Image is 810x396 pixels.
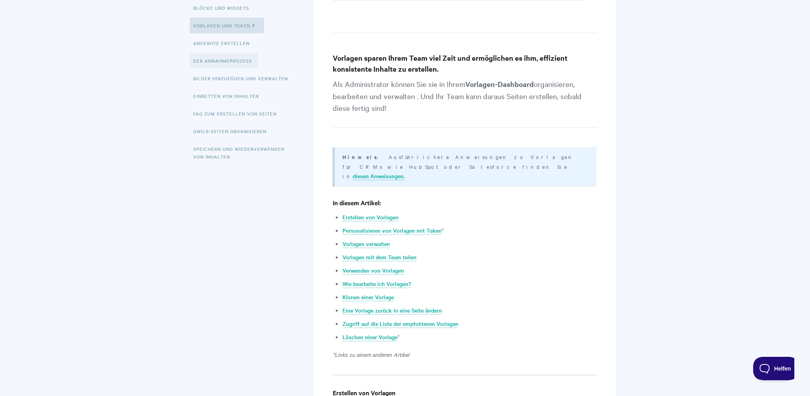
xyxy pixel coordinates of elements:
font: Vorlagen und Token [194,22,251,29]
font: Der Annahmeprozess [194,58,252,64]
a: Löschen einer Vorlage [342,333,397,342]
a: Der Annahmeprozess [190,53,258,69]
a: Zugriff auf die Liste der empfohlenen Vorlagen [342,320,458,328]
a: Bilder hinzufügen und verwalten [194,71,294,86]
a: Speichern und Wiederverwenden von Inhalten [194,141,297,165]
font: Personalisieren von Vorlagen mit Token [342,226,442,234]
font: Bilder hinzufügen und verwalten [194,75,288,81]
a: diesen Anweisungen. [353,172,405,181]
a: Vorlagen mit dem Team teilen [342,253,417,262]
font: Hinweis [342,153,377,161]
a: Vorlagen verwalten [342,240,390,248]
a: Wie bearbeite ich Vorlagen? [342,280,411,288]
font: Eine Vorlage zurück in eine Seite ändern [342,306,442,314]
font: In diesem Artikel: [333,198,381,207]
font: Vorlagen mit dem Team teilen [342,253,417,261]
font: Blöcke und Widgets [194,5,250,11]
a: Klonen einer Vorlage [342,293,394,302]
font: Speichern und Wiederverwenden von Inhalten [194,146,285,160]
font: Angebote erstellen [194,40,250,46]
font: FAQ zum Erstellen von Seiten [194,110,277,117]
a: Qwilr-Seiten organisieren [194,123,273,139]
a: Angebote erstellen [194,35,256,51]
font: Löschen einer Vorlage [342,333,397,341]
a: Personalisieren von Vorlagen mit Token [342,226,442,235]
font: Klonen einer Vorlage [342,293,394,301]
font: Einbetten von Inhalten [194,93,259,99]
font: Vorlagen-Dashboard [465,79,534,89]
font: *Links zu einem anderen Artikel [333,351,409,358]
a: Vorlagen und Token [190,18,264,33]
font: Verwenden von Vorlagen [342,266,404,274]
font: Als Administrator können Sie sie in Ihrem [333,79,465,89]
font: Vorlagen sparen Ihrem Team viel Zeit und ermöglichen es ihm, effizient konsistente Inhalte zu ers... [333,53,567,74]
a: Einbetten von Inhalten [194,88,265,104]
font: organisieren, bearbeiten und verwalten . Und Ihr Team kann daraus Seiten erstellen, sobald diese ... [333,79,582,112]
a: FAQ zum Erstellen von Seiten [194,106,283,121]
font: : Ausführlichere Anweisungen zu Vorlagen für CRMs wie HubSpot oder Salesforce finden Sie in [342,153,574,179]
font: Erstellen von Vorlagen [342,213,399,221]
font: diesen Anweisungen. [353,172,405,180]
iframe: Kundensupport ein-/ausblenden [753,357,794,380]
a: Verwenden von Vorlagen [342,266,404,275]
a: Erstellen von Vorlagen [342,213,399,222]
font: Qwilr-Seiten organisieren [194,128,267,134]
a: Eine Vorlage zurück in eine Seite ändern [342,306,442,315]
